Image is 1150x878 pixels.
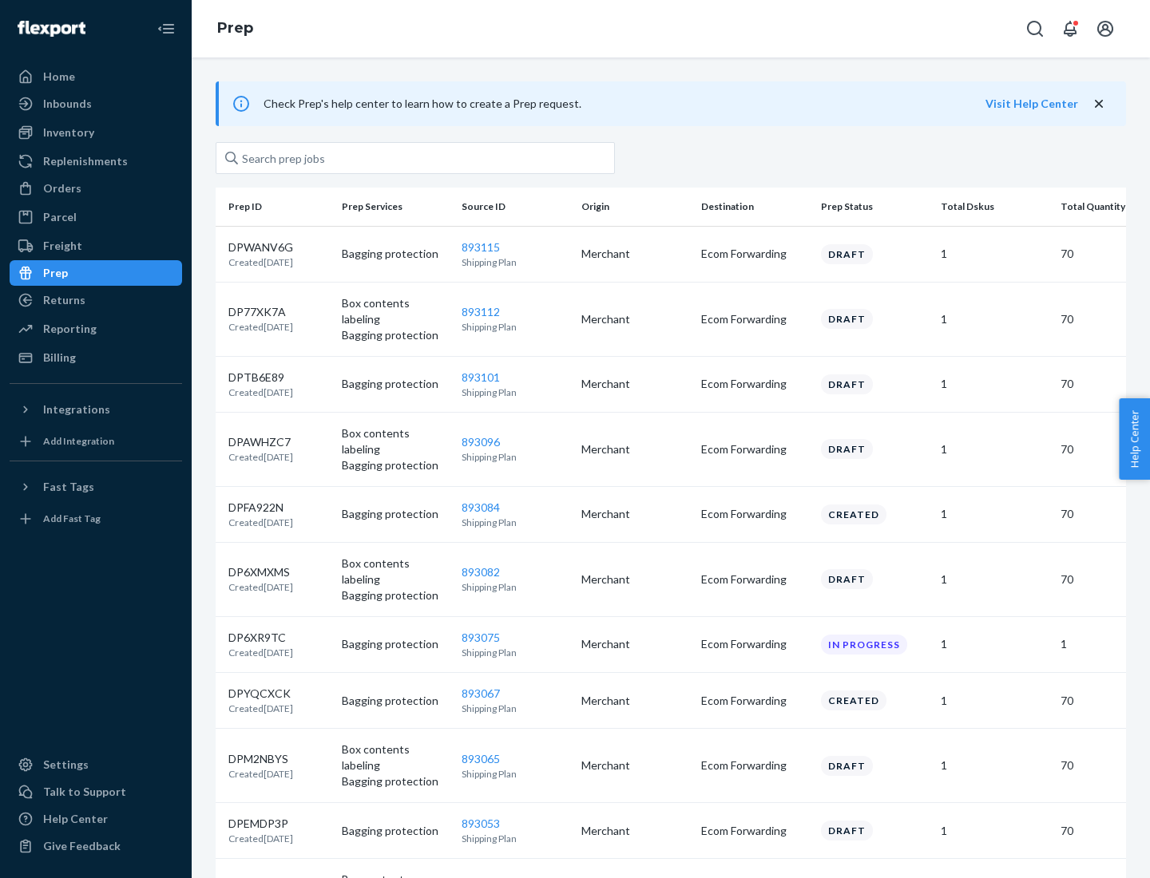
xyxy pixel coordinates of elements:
[462,500,500,514] a: 893084
[581,376,688,392] p: Merchant
[342,376,449,392] p: Bagging protection
[575,188,695,226] th: Origin
[228,370,293,386] p: DPTB6E89
[581,823,688,839] p: Merchant
[342,457,449,473] p: Bagging protection
[821,635,907,655] div: In progress
[10,316,182,342] a: Reporting
[1091,96,1107,113] button: close
[821,690,886,710] div: Created
[342,636,449,652] p: Bagging protection
[43,479,94,495] div: Fast Tags
[342,556,449,587] p: Box contents labeling
[462,565,500,579] a: 893082
[10,120,182,145] a: Inventory
[941,823,1048,839] p: 1
[462,752,500,765] a: 893065
[701,757,808,773] p: Ecom Forwarding
[43,209,77,225] div: Parcel
[43,838,121,854] div: Give Feedback
[43,238,82,254] div: Freight
[581,506,688,522] p: Merchant
[43,350,76,366] div: Billing
[43,125,94,140] div: Inventory
[462,767,569,781] p: Shipping Plan
[43,265,68,281] div: Prep
[462,646,569,659] p: Shipping Plan
[462,832,569,845] p: Shipping Plan
[985,96,1078,112] button: Visit Help Center
[43,321,97,337] div: Reporting
[701,246,808,262] p: Ecom Forwarding
[43,784,126,800] div: Talk to Support
[695,188,815,226] th: Destination
[701,311,808,327] p: Ecom Forwarding
[228,386,293,399] p: Created [DATE]
[228,816,293,832] p: DPEMDP3P
[821,244,873,264] div: Draft
[821,756,873,776] div: Draft
[701,441,808,457] p: Ecom Forwarding
[581,757,688,773] p: Merchant
[43,757,89,773] div: Settings
[1089,13,1121,45] button: Open account menu
[43,811,108,827] div: Help Center
[228,564,293,580] p: DP6XMXMS
[455,188,575,226] th: Source ID
[821,439,873,459] div: Draft
[701,376,808,392] p: Ecom Forwarding
[10,204,182,230] a: Parcel
[43,292,85,308] div: Returns
[342,246,449,262] p: Bagging protection
[581,693,688,709] p: Merchant
[216,142,615,174] input: Search prep jobs
[43,401,110,417] div: Integrations
[462,320,569,334] p: Shipping Plan
[581,311,688,327] p: Merchant
[462,255,569,269] p: Shipping Plan
[43,153,128,169] div: Replenishments
[941,506,1048,522] p: 1
[462,686,500,700] a: 893067
[10,397,182,422] button: Integrations
[228,320,293,334] p: Created [DATE]
[815,188,934,226] th: Prep Status
[228,580,293,594] p: Created [DATE]
[934,188,1054,226] th: Total Dskus
[462,817,500,830] a: 893053
[821,821,873,840] div: Draft
[462,631,500,644] a: 893075
[228,239,293,255] p: DPWANV6G
[701,693,808,709] p: Ecom Forwarding
[462,702,569,715] p: Shipping Plan
[941,376,1048,392] p: 1
[204,6,266,52] ol: breadcrumbs
[701,636,808,652] p: Ecom Forwarding
[10,176,182,201] a: Orders
[342,773,449,789] p: Bagging protection
[228,702,293,715] p: Created [DATE]
[10,233,182,259] a: Freight
[228,686,293,702] p: DPYQCXCK
[821,309,873,329] div: Draft
[43,512,101,525] div: Add Fast Tag
[342,742,449,773] p: Box contents labeling
[701,571,808,587] p: Ecom Forwarding
[228,255,293,269] p: Created [DATE]
[10,429,182,454] a: Add Integration
[10,833,182,859] button: Give Feedback
[18,21,85,37] img: Flexport logo
[462,240,500,254] a: 893115
[10,506,182,532] a: Add Fast Tag
[10,752,182,777] a: Settings
[941,757,1048,773] p: 1
[10,779,182,805] a: Talk to Support
[941,246,1048,262] p: 1
[1054,13,1086,45] button: Open notifications
[1119,398,1150,480] button: Help Center
[10,474,182,500] button: Fast Tags
[43,69,75,85] div: Home
[228,434,293,450] p: DPAWHZC7
[228,630,293,646] p: DP6XR9TC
